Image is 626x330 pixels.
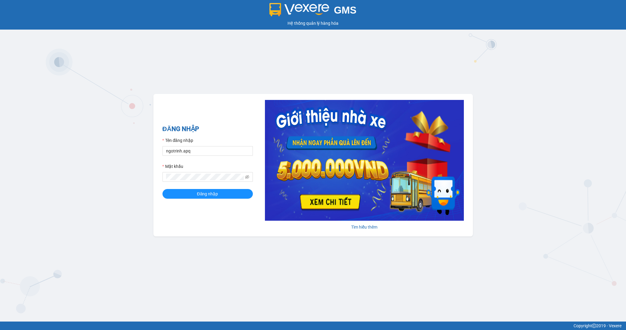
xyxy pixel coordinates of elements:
input: Mật khẩu [166,174,244,180]
button: Đăng nhập [162,189,253,199]
img: banner-0 [265,100,464,221]
span: GMS [334,5,357,16]
h2: ĐĂNG NHẬP [162,124,253,134]
div: Tìm hiểu thêm [265,224,464,230]
img: logo 2 [269,3,329,16]
label: Mật khẩu [162,163,183,170]
span: Đăng nhập [197,191,218,197]
div: Copyright 2019 - Vexere [5,322,621,329]
span: eye-invisible [245,175,249,179]
input: Tên đăng nhập [162,146,253,156]
a: GMS [269,9,357,14]
div: Hệ thống quản lý hàng hóa [2,20,624,27]
label: Tên đăng nhập [162,137,193,144]
span: copyright [592,324,596,328]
